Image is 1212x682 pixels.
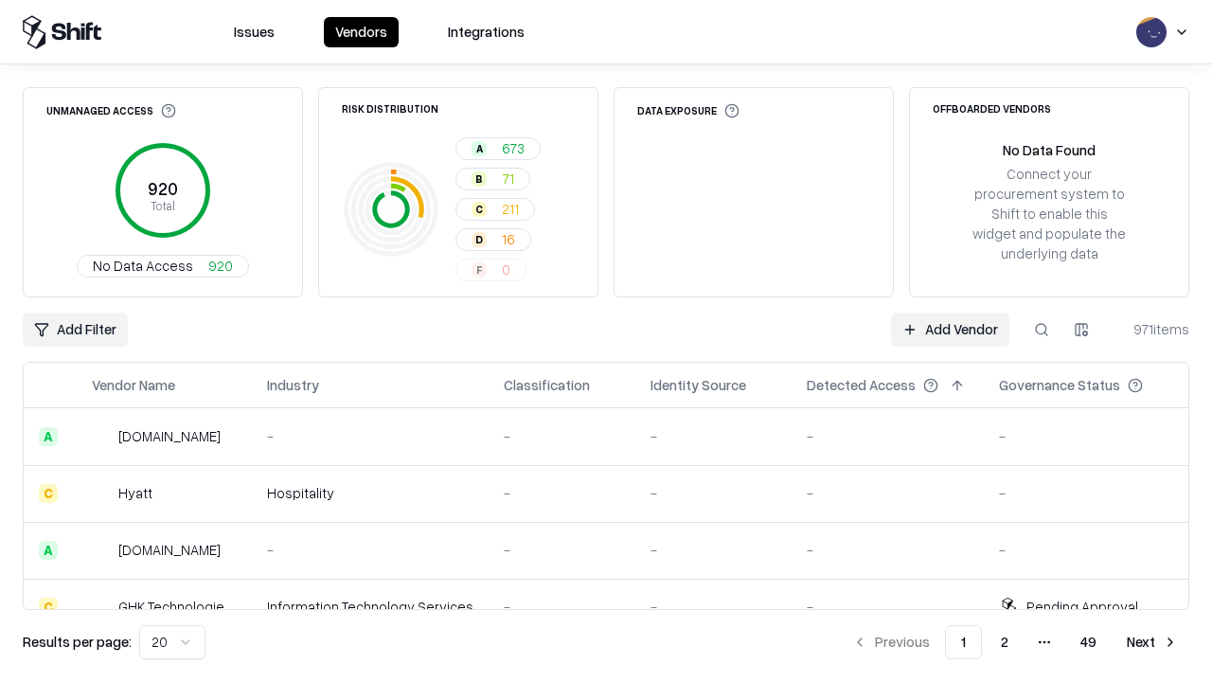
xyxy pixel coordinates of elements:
[77,255,249,278] button: No Data Access920
[455,198,535,221] button: C211
[504,483,620,503] div: -
[208,256,233,276] span: 920
[472,171,487,187] div: B
[502,229,515,249] span: 16
[92,541,111,560] img: primesec.co.il
[891,313,1009,347] a: Add Vendor
[807,597,969,617] div: -
[1003,140,1096,160] div: No Data Found
[23,313,128,347] button: Add Filter
[472,202,487,217] div: C
[807,483,969,503] div: -
[1065,625,1112,659] button: 49
[223,17,286,47] button: Issues
[92,598,111,617] img: GHK Technologies Inc.
[999,375,1120,395] div: Governance Status
[933,103,1051,114] div: Offboarded Vendors
[46,103,176,118] div: Unmanaged Access
[118,540,221,560] div: [DOMAIN_NAME]
[118,426,221,446] div: [DOMAIN_NAME]
[267,375,319,395] div: Industry
[807,375,916,395] div: Detected Access
[651,483,776,503] div: -
[999,426,1173,446] div: -
[504,426,620,446] div: -
[504,540,620,560] div: -
[455,228,531,251] button: D16
[23,632,132,652] p: Results per page:
[342,103,438,114] div: Risk Distribution
[472,141,487,156] div: A
[118,597,237,617] div: GHK Technologies Inc.
[267,426,473,446] div: -
[971,164,1128,264] div: Connect your procurement system to Shift to enable this widget and populate the underlying data
[39,484,58,503] div: C
[999,483,1173,503] div: -
[502,169,514,188] span: 71
[807,426,969,446] div: -
[1115,625,1189,659] button: Next
[92,427,111,446] img: intrado.com
[841,625,1189,659] nav: pagination
[1114,319,1189,339] div: 971 items
[92,484,111,503] img: Hyatt
[651,540,776,560] div: -
[437,17,536,47] button: Integrations
[472,232,487,247] div: D
[504,597,620,617] div: -
[651,597,776,617] div: -
[118,483,152,503] div: Hyatt
[986,625,1024,659] button: 2
[92,375,175,395] div: Vendor Name
[807,540,969,560] div: -
[504,375,590,395] div: Classification
[267,540,473,560] div: -
[502,199,519,219] span: 211
[39,598,58,617] div: C
[151,198,175,213] tspan: Total
[455,168,530,190] button: B71
[39,541,58,560] div: A
[267,483,473,503] div: Hospitality
[148,178,178,199] tspan: 920
[39,427,58,446] div: A
[999,540,1173,560] div: -
[637,103,740,118] div: Data Exposure
[502,138,525,158] span: 673
[324,17,399,47] button: Vendors
[455,137,541,160] button: A673
[267,597,473,617] div: Information Technology Services
[93,256,193,276] span: No Data Access
[651,426,776,446] div: -
[1026,597,1138,617] div: Pending Approval
[651,375,746,395] div: Identity Source
[945,625,982,659] button: 1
